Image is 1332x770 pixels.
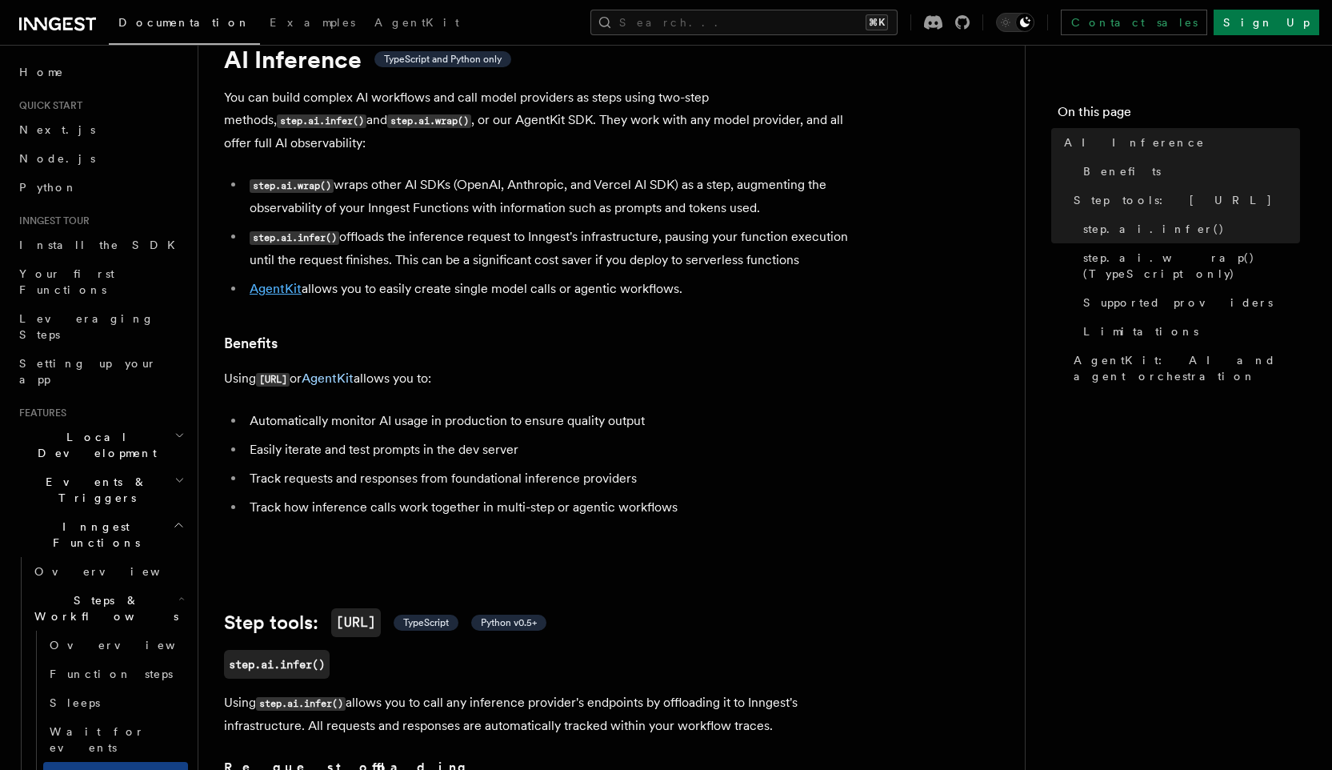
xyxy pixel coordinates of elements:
span: Python [19,181,78,194]
a: AgentKit [250,281,302,296]
code: step.ai.wrap() [250,179,334,193]
span: Python v0.5+ [481,616,537,629]
span: TypeScript [403,616,449,629]
span: Events & Triggers [13,474,174,506]
code: step.ai.infer() [256,697,346,711]
span: Features [13,407,66,419]
span: Quick start [13,99,82,112]
span: AgentKit: AI and agent orchestration [1074,352,1300,384]
code: step.ai.infer() [277,114,366,128]
span: AI Inference [1064,134,1205,150]
a: Benefits [1077,157,1300,186]
span: Inngest Functions [13,519,173,551]
a: Node.js [13,144,188,173]
span: Node.js [19,152,95,165]
a: Wait for events [43,717,188,762]
li: Track requests and responses from foundational inference providers [245,467,864,490]
li: allows you to easily create single model calls or agentic workflows. [245,278,864,300]
button: Steps & Workflows [28,586,188,631]
span: Function steps [50,668,173,680]
span: step.ai.infer() [1083,221,1225,237]
span: Overview [34,565,199,578]
kbd: ⌘K [866,14,888,30]
a: Documentation [109,5,260,45]
span: step.ai.wrap() (TypeScript only) [1083,250,1300,282]
li: offloads the inference request to Inngest's infrastructure, pausing your function execution until... [245,226,864,271]
a: Home [13,58,188,86]
span: Wait for events [50,725,145,754]
code: step.ai.wrap() [387,114,471,128]
button: Search...⌘K [590,10,898,35]
span: TypeScript and Python only [384,53,502,66]
p: You can build complex AI workflows and call model providers as steps using two-step methods, and ... [224,86,864,154]
span: Install the SDK [19,239,185,251]
span: Inngest tour [13,215,90,227]
a: AgentKit [302,371,354,386]
a: Overview [28,557,188,586]
span: Local Development [13,429,174,461]
a: AgentKit: AI and agent orchestration [1067,346,1300,391]
a: Leveraging Steps [13,304,188,349]
span: Setting up your app [19,357,157,386]
span: Limitations [1083,323,1198,339]
span: Examples [270,16,355,29]
a: Examples [260,5,365,43]
span: AgentKit [374,16,459,29]
a: Python [13,173,188,202]
span: Your first Functions [19,267,114,296]
p: Using or allows you to: [224,367,864,391]
li: Easily iterate and test prompts in the dev server [245,439,864,461]
a: AgentKit [365,5,469,43]
a: Contact sales [1061,10,1207,35]
h4: On this page [1058,102,1300,128]
a: step.ai.infer() [224,650,330,679]
a: step.ai.infer() [1077,215,1300,243]
span: Sleeps [50,696,100,709]
a: AI Inference [1058,128,1300,157]
span: Supported providers [1083,295,1273,311]
span: Home [19,64,64,80]
li: Track how inference calls work together in multi-step or agentic workflows [245,496,864,519]
a: Function steps [43,660,188,688]
a: Overview [43,631,188,660]
a: Next.js [13,115,188,144]
a: Sleeps [43,688,188,717]
code: step.ai.infer() [250,231,339,245]
button: Inngest Functions [13,512,188,557]
button: Local Development [13,423,188,467]
h1: AI Inference [224,45,864,74]
span: Steps & Workflows [28,592,178,624]
a: Step tools: [URL] [1067,186,1300,215]
span: Benefits [1083,163,1161,179]
code: [URL] [331,608,381,637]
button: Toggle dark mode [996,13,1034,32]
span: Step tools: [URL] [1074,192,1273,208]
a: Setting up your app [13,349,188,394]
span: Overview [50,639,214,652]
a: Supported providers [1077,288,1300,317]
span: Next.js [19,123,95,136]
a: step.ai.wrap() (TypeScript only) [1077,243,1300,288]
a: Step tools:[URL] TypeScript Python v0.5+ [224,608,546,637]
a: Benefits [224,332,278,355]
li: Automatically monitor AI usage in production to ensure quality output [245,410,864,432]
a: Install the SDK [13,231,188,259]
a: Your first Functions [13,259,188,304]
a: Sign Up [1214,10,1319,35]
span: Documentation [118,16,250,29]
a: Limitations [1077,317,1300,346]
span: Leveraging Steps [19,312,154,341]
button: Events & Triggers [13,467,188,512]
p: Using allows you to call any inference provider's endpoints by offloading it to Inngest's infrast... [224,692,864,737]
code: [URL] [256,373,290,387]
li: wraps other AI SDKs (OpenAI, Anthropic, and Vercel AI SDK) as a step, augmenting the observabilit... [245,174,864,219]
